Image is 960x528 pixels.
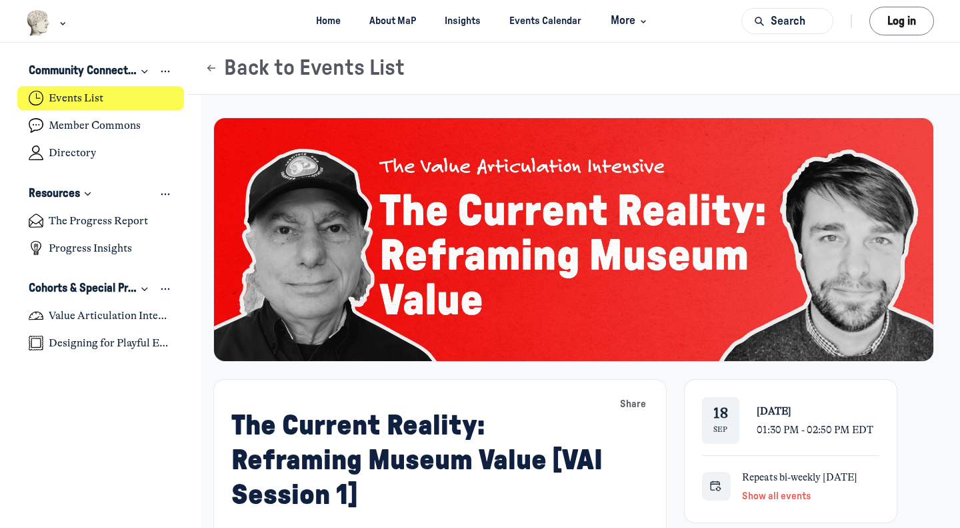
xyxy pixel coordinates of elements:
[205,55,405,81] button: Back to Events List
[757,405,791,417] span: [DATE]
[305,9,353,33] a: Home
[29,64,137,79] h3: Community Connections
[713,424,727,435] div: Sep
[17,208,185,233] a: The Progress Report
[17,86,185,111] a: Events List
[869,7,934,35] button: Log in
[741,8,833,34] button: Search
[49,146,96,160] h4: Directory
[231,409,617,513] h1: The Current Reality: Reframing Museum Value [VAI Session 1]
[742,471,857,483] span: Repeats bi-weekly [DATE]
[358,9,428,33] a: About MaP
[29,187,80,202] h3: Resources
[17,60,185,83] button: Community ConnectionsCollapse space
[17,182,185,206] button: ResourcesCollapse space
[159,187,173,202] button: View space group options
[159,64,173,79] button: View space group options
[137,282,152,296] div: Collapse space
[742,487,811,505] button: Show all events
[49,242,132,255] h4: Progress Insights
[137,65,152,78] div: Collapse space
[757,424,873,436] span: 01:30 PM - 02:50 PM EDT
[49,214,148,228] h4: The Progress Report
[17,304,185,328] a: Value Articulation Intensive (Cultural Leadership Lab)
[26,9,69,37] button: Museums as Progress logo
[17,278,185,301] button: Cohorts & Special ProjectsCollapse space
[26,10,51,36] img: Museums as Progress logo
[17,236,185,260] a: Progress Insights
[498,9,593,33] a: Events Calendar
[187,43,960,95] header: Page Header
[49,119,141,132] h4: Member Commons
[17,141,185,166] a: Directory
[742,491,811,501] span: Show all events
[611,12,650,30] span: More
[17,113,185,138] a: Member Commons
[159,282,173,296] button: View space group options
[49,309,173,322] h4: Value Articulation Intensive (Cultural Leadership Lab)
[620,397,646,412] span: Share
[49,336,173,350] h4: Designing for Playful Engagement
[49,91,103,105] h4: Events List
[617,394,649,415] button: Share
[433,9,493,33] a: Insights
[81,187,95,202] div: Collapse space
[17,331,185,356] a: Designing for Playful Engagement
[29,282,137,296] h3: Cohorts & Special Projects
[713,405,728,423] div: 18
[599,9,655,33] button: More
